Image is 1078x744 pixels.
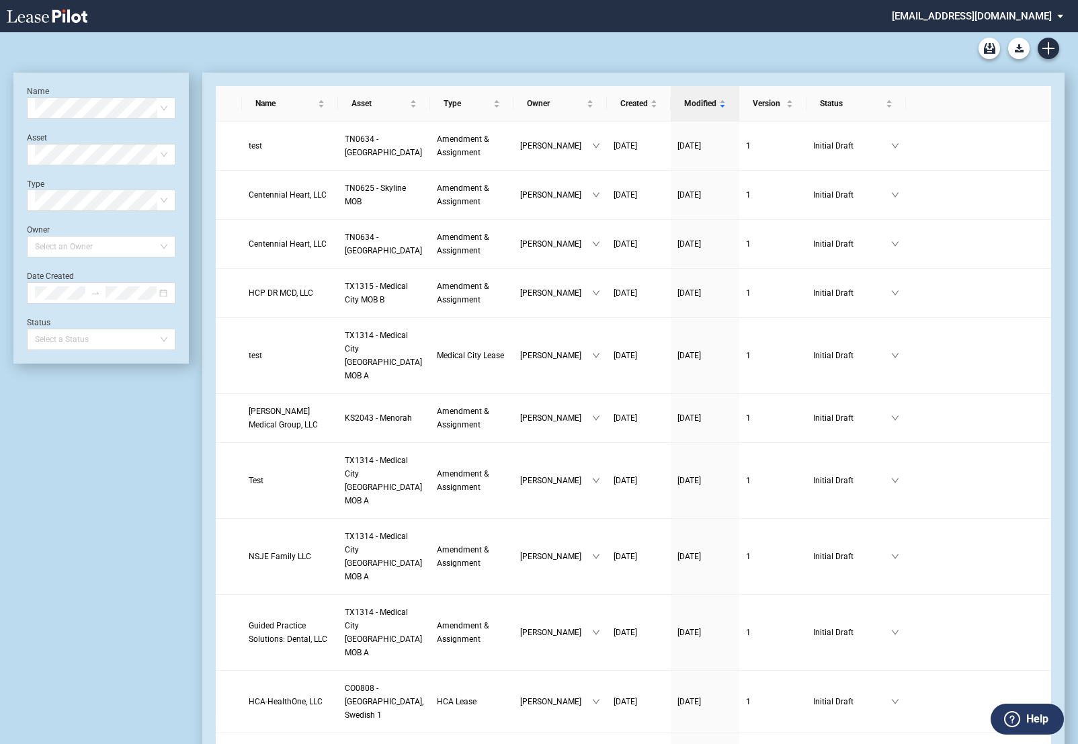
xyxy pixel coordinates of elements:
a: [DATE] [614,411,664,425]
span: Guided Practice Solutions: Dental, LLC [249,621,327,644]
span: down [592,477,600,485]
a: [DATE] [677,286,733,300]
span: [DATE] [677,288,701,298]
a: test [249,139,331,153]
span: down [891,191,899,199]
span: [PERSON_NAME] [520,626,592,639]
a: Amendment & Assignment [437,231,507,257]
a: [DATE] [614,550,664,563]
span: test [249,141,262,151]
span: NSJE Family LLC [249,552,311,561]
span: Initial Draft [813,237,891,251]
span: TN0634 - Physicians Park [345,233,422,255]
button: Download Blank Form [1008,38,1030,59]
span: Created [620,97,648,110]
span: [DATE] [614,476,637,485]
a: Create new document [1038,38,1059,59]
span: Initial Draft [813,286,891,300]
a: 1 [746,474,800,487]
span: Test [249,476,263,485]
span: Initial Draft [813,139,891,153]
label: Date Created [27,272,74,281]
span: Type [444,97,491,110]
a: [DATE] [677,626,733,639]
a: KS2043 - Menorah [345,411,423,425]
a: [DATE] [677,474,733,487]
span: [PERSON_NAME] [520,550,592,563]
span: Owner [527,97,584,110]
span: TX1314 - Medical City Dallas MOB A [345,456,422,505]
th: Owner [513,86,607,122]
a: TN0634 - [GEOGRAPHIC_DATA] [345,132,423,159]
span: down [891,477,899,485]
a: [DATE] [614,695,664,708]
span: [DATE] [677,351,701,360]
a: Amendment & Assignment [437,467,507,494]
span: [DATE] [614,239,637,249]
a: Amendment & Assignment [437,405,507,431]
th: Version [739,86,806,122]
span: [PERSON_NAME] [520,286,592,300]
a: [DATE] [677,695,733,708]
a: Amendment & Assignment [437,543,507,570]
a: [PERSON_NAME] Medical Group, LLC [249,405,331,431]
span: down [592,191,600,199]
span: 1 [746,628,751,637]
a: 1 [746,139,800,153]
span: to [91,288,100,298]
span: down [891,414,899,422]
span: [DATE] [614,628,637,637]
span: TX1314 - Medical City Dallas MOB A [345,331,422,380]
a: HCA-HealthOne, LLC [249,695,331,708]
span: TN0634 - Physicians Park [345,134,422,157]
span: Amendment & Assignment [437,282,489,304]
span: down [592,552,600,561]
span: 1 [746,190,751,200]
span: Initial Draft [813,188,891,202]
button: Help [991,704,1064,735]
a: Amendment & Assignment [437,181,507,208]
span: [PERSON_NAME] [520,188,592,202]
th: Name [242,86,338,122]
span: [DATE] [677,413,701,423]
span: [DATE] [677,697,701,706]
a: Medical City Lease [437,349,507,362]
span: 1 [746,476,751,485]
a: 1 [746,550,800,563]
span: Asset [351,97,407,110]
label: Type [27,179,44,189]
span: 1 [746,697,751,706]
span: Initial Draft [813,411,891,425]
span: down [592,289,600,297]
span: Initial Draft [813,349,891,362]
span: [PERSON_NAME] [520,237,592,251]
span: [DATE] [614,413,637,423]
a: [DATE] [677,349,733,362]
span: Amendment & Assignment [437,469,489,492]
span: [PERSON_NAME] [520,695,592,708]
span: TX1314 - Medical City Dallas MOB A [345,608,422,657]
span: test [249,351,262,360]
span: Centennial Heart, LLC [249,190,327,200]
span: [DATE] [677,476,701,485]
a: CO0808 - [GEOGRAPHIC_DATA], Swedish 1 [345,681,423,722]
a: TX1315 - Medical City MOB B [345,280,423,306]
span: Modified [684,97,716,110]
span: Amendment & Assignment [437,621,489,644]
span: 1 [746,351,751,360]
a: 1 [746,626,800,639]
a: HCA Lease [437,695,507,708]
span: [DATE] [614,697,637,706]
a: TX1314 - Medical City [GEOGRAPHIC_DATA] MOB A [345,606,423,659]
span: [DATE] [677,190,701,200]
span: CO0808 - Denver, Swedish 1 [345,684,423,720]
a: TX1314 - Medical City [GEOGRAPHIC_DATA] MOB A [345,530,423,583]
span: 1 [746,239,751,249]
a: Centennial Heart, LLC [249,188,331,202]
a: [DATE] [677,237,733,251]
span: [PERSON_NAME] [520,139,592,153]
a: [DATE] [677,188,733,202]
a: 1 [746,411,800,425]
span: Statland Medical Group, LLC [249,407,318,429]
md-menu: Download Blank Form List [1004,38,1034,59]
